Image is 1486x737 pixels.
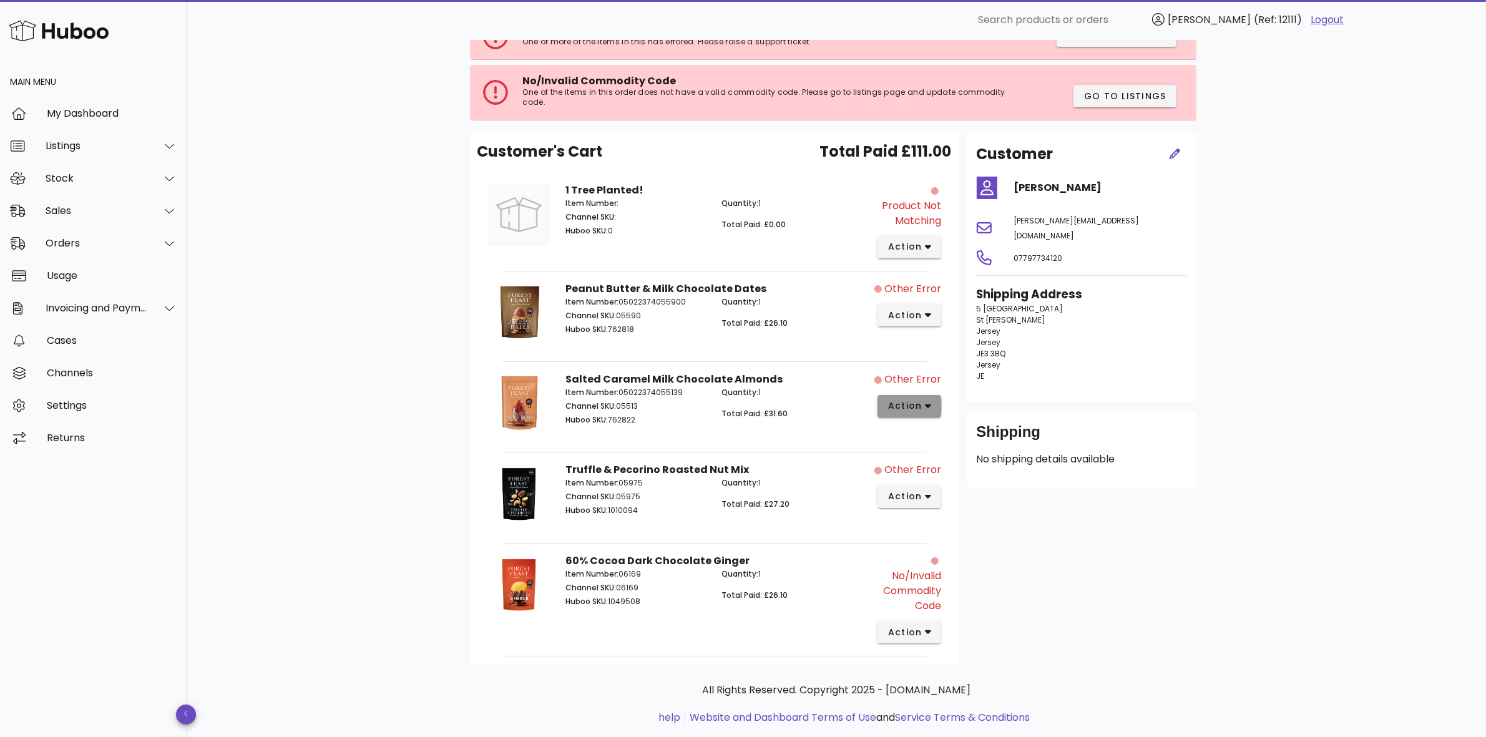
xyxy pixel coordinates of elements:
a: Website and Dashboard Terms of Use [690,710,876,725]
span: action [887,399,922,412]
img: Product Image [487,183,550,246]
span: action [887,626,922,639]
img: Product Image [487,372,550,435]
span: Channel SKU: [565,582,616,593]
strong: 1 Tree Planted! [565,183,643,197]
div: Listings [46,140,147,152]
div: No/Invalid Commodity Code [871,569,941,613]
span: Jersey [977,337,1001,348]
span: Quantity: [721,477,758,488]
span: Huboo SKU: [565,414,608,425]
p: 1 [721,477,863,489]
div: Usage [47,270,177,281]
div: Channels [47,367,177,379]
p: 05975 [565,491,707,502]
div: Orders [46,237,147,249]
img: Product Image [487,462,550,525]
span: [PERSON_NAME][EMAIL_ADDRESS][DOMAIN_NAME] [1014,215,1140,241]
span: 5 [GEOGRAPHIC_DATA] [977,303,1063,314]
strong: Salted Caramel Milk Chocolate Almonds [565,372,783,386]
button: action [877,621,942,643]
p: 05513 [565,401,707,412]
span: (Ref: 12111) [1254,12,1302,27]
a: Logout [1311,12,1344,27]
span: Channel SKU: [565,212,616,222]
strong: 60% Cocoa Dark Chocolate Ginger [565,554,750,568]
span: Huboo SKU: [565,324,608,334]
div: Settings [47,399,177,411]
span: action [887,309,922,322]
div: Stock [46,172,147,184]
span: Huboo SKU: [565,225,608,236]
strong: Truffle & Pecorino Roasted Nut Mix [565,462,749,477]
div: Sales [46,205,147,217]
span: Item Number: [565,569,618,579]
span: 07797734120 [1014,253,1063,263]
img: Product Image [487,281,550,344]
p: 1 [721,198,863,209]
p: 1 [721,387,863,398]
span: Huboo SKU: [565,596,608,607]
div: Product Not Matching [871,198,941,228]
a: help [658,710,680,725]
p: All Rights Reserved. Copyright 2025 - [DOMAIN_NAME] [480,683,1194,698]
p: No shipping details available [977,452,1186,467]
span: Customer's Cart [477,140,603,163]
span: Quantity: [721,198,758,208]
button: action [877,304,942,326]
h3: Shipping Address [977,286,1186,303]
span: Quantity: [721,569,758,579]
p: 05975 [565,477,707,489]
p: One or more of the items in this has errored. Please raise a support ticket. [523,37,904,47]
span: action [887,240,922,253]
span: JE3 3BQ [977,348,1006,359]
div: Invoicing and Payments [46,302,147,314]
span: Channel SKU: [565,310,616,321]
p: 05590 [565,310,707,321]
div: Other Error [884,462,941,477]
span: Total Paid £111.00 [820,140,952,163]
li: and [685,710,1030,725]
p: 762822 [565,414,707,426]
span: No/Invalid Commodity Code [523,74,677,88]
div: Shipping [977,422,1186,452]
span: [PERSON_NAME] [1168,12,1251,27]
p: 1049508 [565,596,707,607]
span: action [887,490,922,503]
span: Total Paid: £26.10 [721,590,788,600]
h2: Customer [977,143,1053,165]
button: Go to Listings [1073,85,1176,107]
div: Cases [47,334,177,346]
p: 06169 [565,582,707,593]
span: Quantity: [721,296,758,307]
span: St [PERSON_NAME] [977,315,1046,325]
div: Other Error [884,372,941,387]
span: Item Number: [565,198,618,208]
span: Jersey [977,326,1001,336]
span: Channel SKU: [565,401,616,411]
span: Jersey [977,359,1001,370]
span: Go to Listings [1083,90,1166,103]
p: One of the items in this order does not have a valid commodity code. Please go to listings page a... [523,87,1012,107]
span: Total Paid: £26.10 [721,318,788,328]
p: 06169 [565,569,707,580]
span: JE [977,371,985,381]
p: 0 [565,225,707,237]
span: Channel SKU: [565,491,616,502]
p: 1010094 [565,505,707,516]
div: Returns [47,432,177,444]
span: Total Paid: £0.00 [721,219,786,230]
span: Quantity: [721,387,758,398]
span: Total Paid: £27.20 [721,499,789,509]
p: 1 [721,296,863,308]
span: Item Number: [565,296,618,307]
button: action [877,236,942,258]
img: Product Image [487,554,550,617]
div: My Dashboard [47,107,177,119]
span: Item Number: [565,477,618,488]
span: Huboo SKU: [565,505,608,515]
button: action [877,395,942,417]
img: Huboo Logo [9,17,109,44]
p: 05022374055900 [565,296,707,308]
a: Service Terms & Conditions [895,710,1030,725]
